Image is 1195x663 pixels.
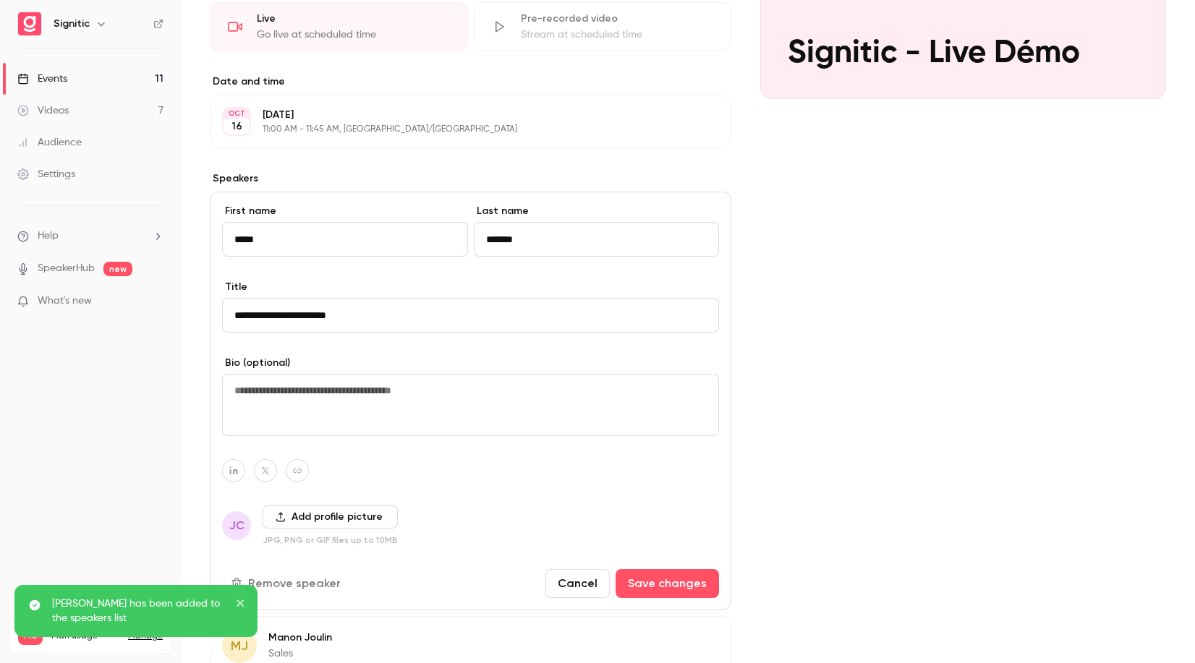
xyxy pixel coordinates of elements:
[263,124,655,135] p: 11:00 AM - 11:45 AM, [GEOGRAPHIC_DATA]/[GEOGRAPHIC_DATA]
[236,596,246,614] button: close
[474,204,720,218] label: Last name
[222,280,719,294] label: Title
[263,534,398,546] p: JPG, PNG or GIF files up to 10MB
[17,72,67,86] div: Events
[222,569,352,598] button: Remove speaker
[146,295,163,308] iframe: Noticeable Trigger
[52,596,226,625] p: [PERSON_NAME] has been added to the speakers list
[521,12,714,26] div: Pre-recorded video
[257,27,450,42] div: Go live at scheduled time
[222,356,719,370] label: Bio (optional)
[521,27,714,42] div: Stream at scheduled time
[38,228,59,244] span: Help
[268,630,332,645] p: Manon Joulin
[210,74,731,89] label: Date and time
[545,569,610,598] button: Cancel
[222,204,468,218] label: First name
[17,135,82,150] div: Audience
[54,17,90,31] h6: Signitic
[231,119,242,134] p: 16
[616,569,719,598] button: Save changes
[210,2,468,51] div: LiveGo live at scheduled time
[224,108,250,119] div: OCT
[229,517,244,534] span: JC
[474,2,732,51] div: Pre-recorded videoStream at scheduled time
[17,103,69,118] div: Videos
[38,261,95,276] a: SpeakerHub
[263,108,655,122] p: [DATE]
[263,505,398,529] button: Add profile picture
[103,262,132,276] span: new
[210,171,731,186] label: Speakers
[257,12,450,26] div: Live
[268,646,332,661] p: Sales
[38,294,92,309] span: What's new
[18,12,41,35] img: Signitic
[17,228,163,244] li: help-dropdown-opener
[17,167,75,181] div: Settings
